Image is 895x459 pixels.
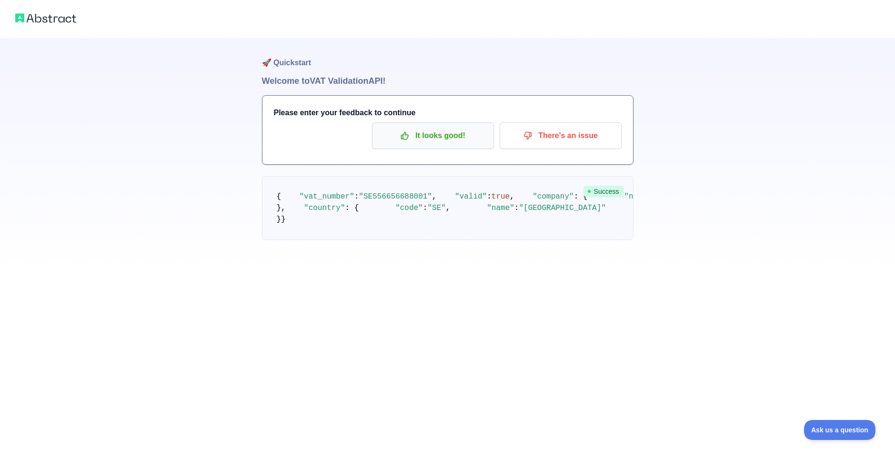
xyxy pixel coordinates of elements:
[510,192,514,201] span: ,
[533,192,573,201] span: "company"
[804,420,876,440] iframe: Toggle Customer Support
[359,192,432,201] span: "SE556656688001"
[514,204,519,212] span: :
[262,74,634,88] h1: Welcome to VAT Validation API!
[446,204,451,212] span: ,
[354,192,359,201] span: :
[519,204,605,212] span: "[GEOGRAPHIC_DATA]"
[487,204,514,212] span: "name"
[507,128,614,144] p: There's an issue
[395,204,423,212] span: "code"
[304,204,345,212] span: "country"
[372,122,494,149] button: It looks good!
[262,38,634,74] h1: 🚀 Quickstart
[379,128,487,144] p: It looks good!
[423,204,428,212] span: :
[624,192,652,201] span: "name"
[455,192,487,201] span: "valid"
[300,192,354,201] span: "vat_number"
[500,122,622,149] button: There's an issue
[487,192,492,201] span: :
[274,107,622,119] h3: Please enter your feedback to continue
[574,192,588,201] span: : {
[492,192,510,201] span: true
[15,11,76,25] img: Abstract logo
[583,186,624,197] span: Success
[345,204,359,212] span: : {
[432,192,437,201] span: ,
[277,192,282,201] span: {
[427,204,445,212] span: "SE"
